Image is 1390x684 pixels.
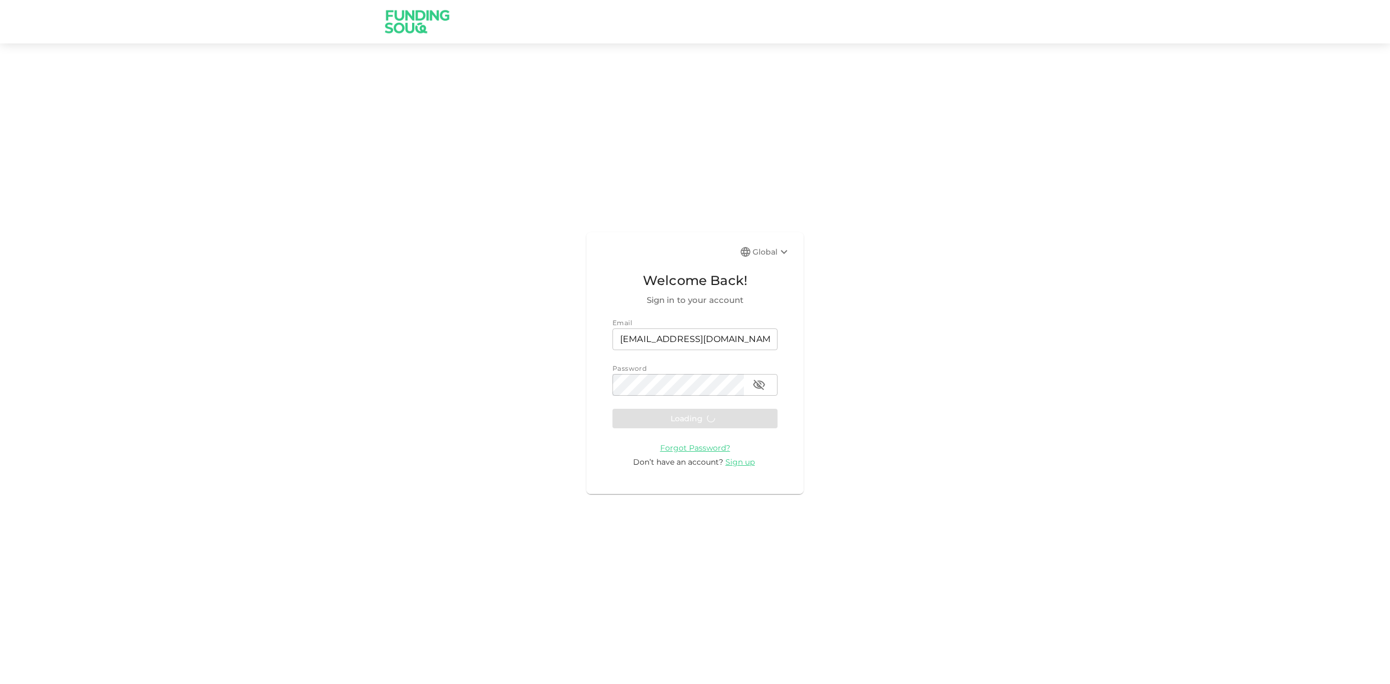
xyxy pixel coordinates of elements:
[612,374,744,396] input: password
[725,457,755,467] span: Sign up
[612,294,778,307] span: Sign in to your account
[612,270,778,291] span: Welcome Back!
[660,442,730,453] a: Forgot Password?
[633,457,723,467] span: Don’t have an account?
[753,245,791,258] div: Global
[660,443,730,453] span: Forgot Password?
[612,328,778,350] input: email
[612,319,632,327] span: Email
[612,364,647,372] span: Password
